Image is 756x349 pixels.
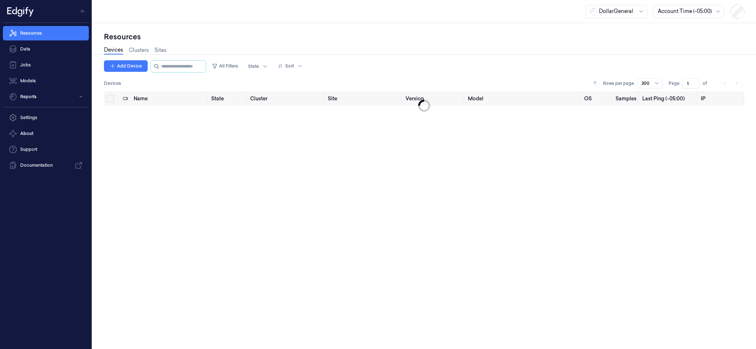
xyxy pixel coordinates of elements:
a: Resources [3,26,89,40]
th: Model [465,91,581,106]
th: IP [698,91,744,106]
a: Settings [3,110,89,125]
a: Devices [104,46,123,54]
span: Page [669,80,679,87]
div: Resources [104,32,744,42]
button: About [3,126,89,141]
button: Toggle Navigation [77,5,89,17]
a: Documentation [3,158,89,173]
th: Site [325,91,403,106]
button: Add Device [104,60,148,72]
a: Clusters [129,47,149,54]
span: Devices [104,80,121,87]
p: Rows per page [603,80,634,87]
a: Models [3,74,89,88]
a: Sites [155,47,166,54]
a: Jobs [3,58,89,72]
a: Support [3,142,89,157]
button: All Filters [209,60,241,72]
th: Last Ping (-05:00) [639,91,698,106]
button: Reports [3,90,89,104]
th: Samples [613,91,639,106]
th: State [208,91,247,106]
th: Name [131,91,208,106]
span: of [703,80,714,87]
th: OS [581,91,613,106]
th: Cluster [247,91,325,106]
nav: pagination [720,78,742,88]
th: Version [403,91,465,106]
a: Data [3,42,89,56]
button: Select all [107,95,114,102]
